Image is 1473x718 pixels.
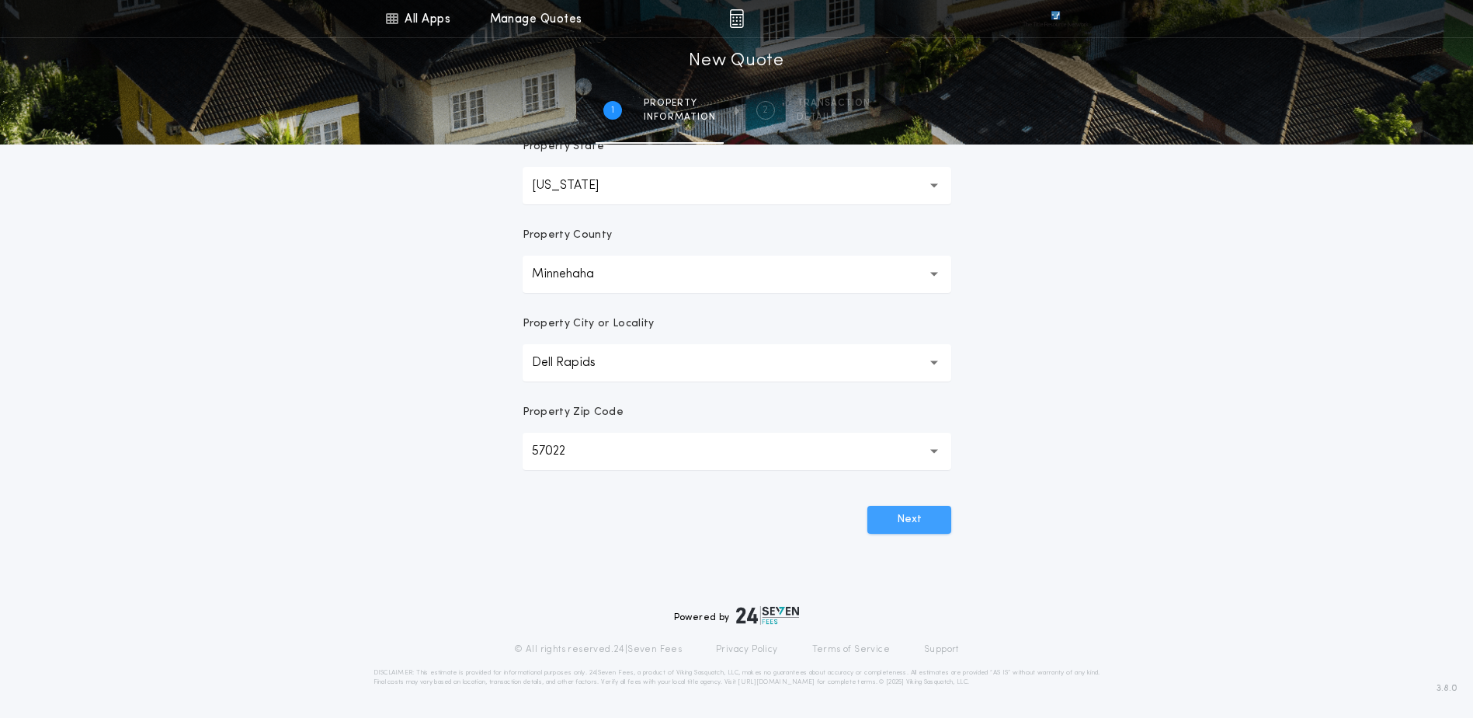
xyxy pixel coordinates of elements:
[716,643,778,656] a: Privacy Policy
[532,354,620,372] p: Dell Rapids
[523,316,655,332] p: Property City or Locality
[1023,11,1088,26] img: vs-icon
[523,139,604,155] p: Property State
[729,9,744,28] img: img
[644,97,716,110] span: Property
[523,405,624,420] p: Property Zip Code
[611,104,614,117] h2: 1
[1437,681,1457,695] span: 3.8.0
[532,265,619,284] p: Minnehaha
[532,176,624,195] p: [US_STATE]
[674,606,800,625] div: Powered by
[738,679,815,685] a: [URL][DOMAIN_NAME]
[689,49,783,74] h1: New Quote
[523,433,951,470] button: 57022
[523,344,951,382] button: Dell Rapids
[514,643,682,656] p: © All rights reserved. 24|Seven Fees
[736,606,800,625] img: logo
[797,97,870,110] span: Transaction
[797,111,870,124] span: details
[763,104,768,117] h2: 2
[532,442,590,461] p: 57022
[523,256,951,293] button: Minnehaha
[644,111,716,124] span: information
[523,228,613,243] p: Property County
[867,506,951,534] button: Next
[812,643,890,656] a: Terms of Service
[924,643,959,656] a: Support
[373,668,1100,687] p: DISCLAIMER: This estimate is provided for informational purposes only. 24|Seven Fees, a product o...
[523,167,951,204] button: [US_STATE]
